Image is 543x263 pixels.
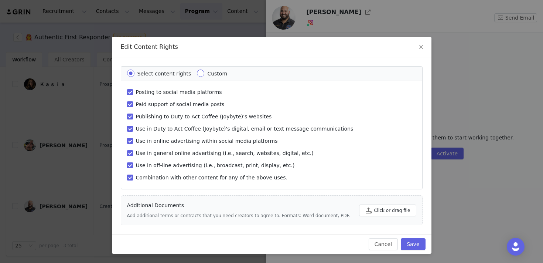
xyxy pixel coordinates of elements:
[369,238,398,250] button: Cancel
[133,126,356,132] span: Use in Duty to Act Coffee (Joybyte)'s digital, email or text message communications
[411,37,431,58] button: Close
[359,205,416,216] button: Click or drag file
[207,71,227,77] span: Custom
[133,162,298,168] span: Use in off-line advertising (i.e., broadcast, print, display, etc.)
[137,71,191,77] span: Select content rights
[127,212,350,219] p: Add additional terms or contracts that you need creators to agree to. Formats: Word document, PDF.
[133,101,228,107] span: Paid support of social media posts
[127,202,350,209] h4: Additional Documents
[127,202,416,219] span: Additional Documents Add additional terms or contracts that you need creators to agree to. Format...
[133,89,225,95] span: Posting to social media platforms
[401,238,425,250] button: Save
[133,150,317,156] span: Use in general online advertising (i.e., search, websites, digital, etc.)
[133,175,291,181] span: Combination with other content for any of the above uses.
[121,43,423,51] div: Edit Content Rights
[507,238,525,256] div: Open Intercom Messenger
[418,44,424,50] i: icon: close
[133,138,281,144] span: Use in online advertising within social media platforms
[133,114,275,119] span: Publishing to Duty to Act Coffee (Joybyte)'s websites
